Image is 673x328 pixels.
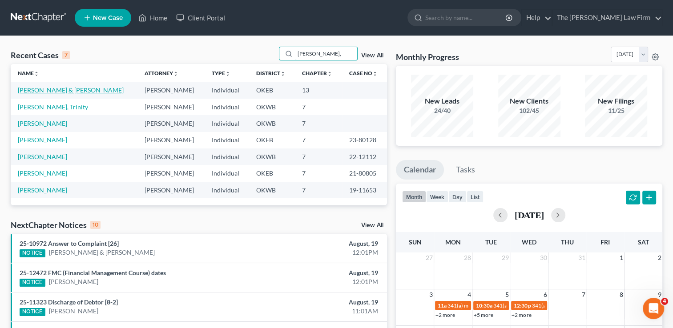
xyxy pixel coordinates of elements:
span: New Case [93,15,123,21]
a: [PERSON_NAME], Trinity [18,103,88,111]
a: 25-12472 FMC (Financial Management Course) dates [20,269,166,276]
a: Attorneyunfold_more [145,70,178,76]
td: Individual [205,148,249,165]
td: [PERSON_NAME] [137,99,205,115]
td: 7 [295,132,342,148]
span: Mon [445,238,461,246]
iframe: Intercom live chat [643,298,664,319]
a: +2 more [512,312,531,318]
td: OKWB [249,99,295,115]
div: August, 19 [265,268,378,277]
a: [PERSON_NAME] [18,136,67,144]
td: 7 [295,115,342,132]
a: Calendar [396,160,444,180]
a: +2 more [435,312,455,318]
a: Tasks [448,160,483,180]
td: Individual [205,132,249,148]
span: Wed [522,238,536,246]
div: 12:01PM [265,248,378,257]
span: 4 [661,298,668,305]
i: unfold_more [327,71,332,76]
a: View All [361,52,383,59]
div: August, 19 [265,239,378,248]
button: month [402,191,426,203]
div: 11:01AM [265,307,378,316]
div: 102/45 [498,106,560,115]
input: Search by name... [295,47,357,60]
span: 3 [428,289,434,300]
td: 7 [295,165,342,181]
span: 31 [577,252,586,263]
span: 12:30p [514,302,531,309]
span: 10:30a [476,302,492,309]
i: unfold_more [372,71,378,76]
span: 9 [657,289,662,300]
td: OKWB [249,115,295,132]
a: [PERSON_NAME] & [PERSON_NAME] [49,248,155,257]
span: 1 [619,252,624,263]
a: Case Nounfold_more [349,70,378,76]
div: NextChapter Notices [11,220,101,230]
a: Help [522,10,552,26]
span: 8 [619,289,624,300]
span: Sun [409,238,422,246]
a: Nameunfold_more [18,70,39,76]
div: 10 [90,221,101,229]
h3: Monthly Progress [396,52,459,62]
a: 25-10972 Answer to Complaint [26] [20,240,119,247]
a: [PERSON_NAME] [18,153,67,160]
td: OKEB [249,165,295,181]
button: list [467,191,484,203]
a: [PERSON_NAME] [18,169,67,177]
a: [PERSON_NAME] [49,277,98,286]
a: Home [134,10,172,26]
div: Recent Cases [11,50,70,60]
span: 2 [657,252,662,263]
a: Typeunfold_more [212,70,230,76]
td: 22-12112 [342,148,387,165]
span: 11a [438,302,447,309]
span: Sat [638,238,649,246]
span: 29 [501,252,510,263]
td: [PERSON_NAME] [137,182,205,198]
td: [PERSON_NAME] [137,115,205,132]
td: OKEB [249,82,295,98]
div: August, 19 [265,298,378,307]
td: Individual [205,82,249,98]
span: 4 [467,289,472,300]
a: [PERSON_NAME] & [PERSON_NAME] [18,86,124,94]
a: The [PERSON_NAME] Law Firm [552,10,662,26]
div: 11/25 [585,106,647,115]
td: 13 [295,82,342,98]
td: Individual [205,115,249,132]
span: 341(a) meeting for [PERSON_NAME] [447,302,533,309]
td: 19-11653 [342,182,387,198]
input: Search by name... [425,9,507,26]
div: 7 [62,51,70,59]
div: New Filings [585,96,647,106]
a: [PERSON_NAME] [49,307,98,316]
span: 6 [543,289,548,300]
div: NOTICE [20,308,45,316]
td: OKWB [249,148,295,165]
span: 28 [463,252,472,263]
i: unfold_more [34,71,39,76]
a: [PERSON_NAME] [18,120,67,127]
i: unfold_more [280,71,286,76]
td: 7 [295,182,342,198]
a: 25-11323 Discharge of Debtor [8-2] [20,298,118,306]
a: Chapterunfold_more [302,70,332,76]
div: NOTICE [20,249,45,257]
h2: [DATE] [515,210,544,220]
td: OKEB [249,132,295,148]
td: [PERSON_NAME] [137,148,205,165]
div: NOTICE [20,279,45,287]
td: Individual [205,165,249,181]
i: unfold_more [173,71,178,76]
span: Fri [600,238,610,246]
a: +5 more [474,312,493,318]
td: Individual [205,99,249,115]
span: 27 [425,252,434,263]
span: Tue [485,238,497,246]
span: 5 [504,289,510,300]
